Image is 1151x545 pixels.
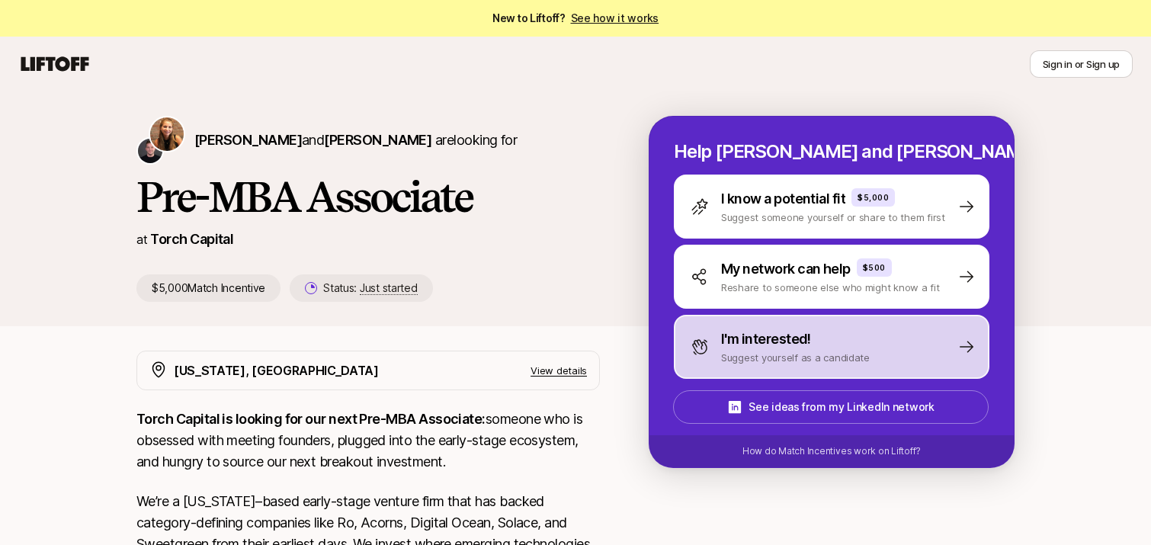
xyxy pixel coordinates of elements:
span: [PERSON_NAME] [324,132,431,148]
p: My network can help [721,258,851,280]
button: See ideas from my LinkedIn network [673,390,989,424]
p: at [136,229,147,249]
p: $5,000 [858,191,889,204]
p: [US_STATE], [GEOGRAPHIC_DATA] [174,361,379,380]
span: [PERSON_NAME] [194,132,302,148]
span: and [302,132,431,148]
p: $5,000 Match Incentive [136,274,281,302]
p: Help [PERSON_NAME] and [PERSON_NAME] hire [674,141,989,162]
p: someone who is obsessed with meeting founders, plugged into the early-stage ecosystem, and hungry... [136,409,600,473]
a: See how it works [571,11,659,24]
p: Suggest someone yourself or share to them first [721,210,945,225]
p: I know a potential fit [721,188,845,210]
img: Christopher Harper [138,139,162,163]
a: Torch Capital [150,231,233,247]
p: I'm interested! [721,329,811,350]
p: Reshare to someone else who might know a fit [721,280,940,295]
p: Suggest yourself as a candidate [721,350,870,365]
h1: Pre-MBA Associate [136,174,600,220]
p: How do Match Incentives work on Liftoff? [742,444,921,458]
img: Katie Reiner [150,117,184,151]
span: Just started [360,281,418,295]
p: $500 [863,261,886,274]
p: See ideas from my LinkedIn network [749,398,934,416]
p: View details [531,363,587,378]
strong: Torch Capital is looking for our next Pre-MBA Associate: [136,411,486,427]
p: Status: [323,279,417,297]
span: New to Liftoff? [492,9,659,27]
button: Sign in or Sign up [1030,50,1133,78]
p: are looking for [194,130,517,151]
